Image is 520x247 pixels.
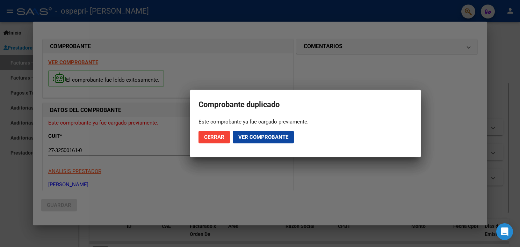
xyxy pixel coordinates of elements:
span: Cerrar [204,134,224,140]
div: Open Intercom Messenger [496,223,513,240]
span: Ver comprobante [238,134,288,140]
div: Este comprobante ya fue cargado previamente. [198,118,412,125]
button: Cerrar [198,131,230,143]
h2: Comprobante duplicado [198,98,412,111]
button: Ver comprobante [233,131,294,143]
